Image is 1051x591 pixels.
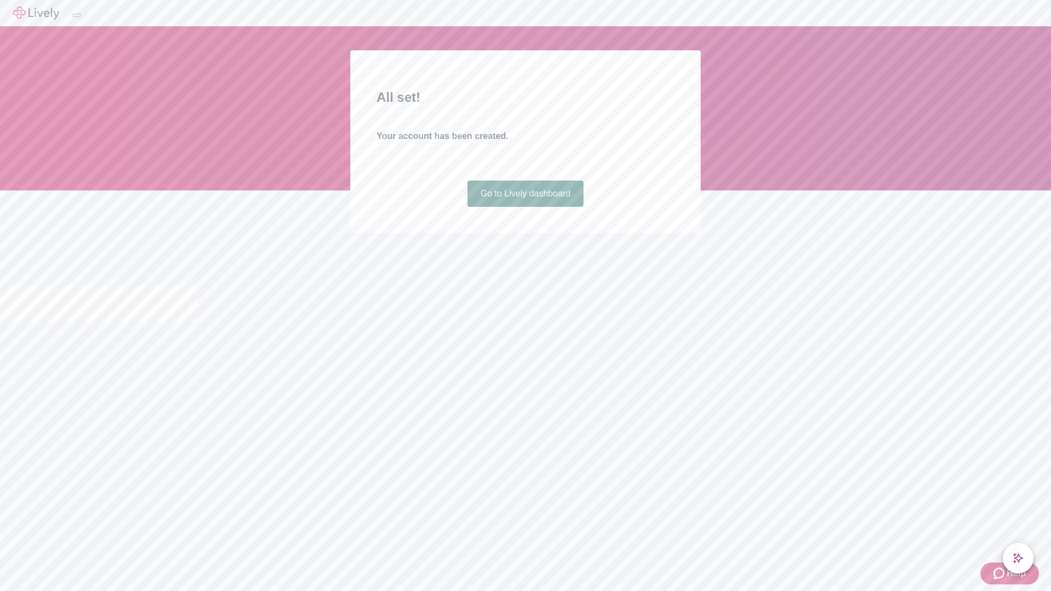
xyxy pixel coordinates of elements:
[994,567,1007,580] svg: Zendesk support icon
[72,14,81,17] button: Log out
[13,7,59,20] img: Lively
[377,130,674,143] h4: Your account has been created.
[1007,567,1026,580] span: Help
[467,181,584,207] a: Go to Lively dashboard
[1003,543,1033,573] button: chat
[980,563,1039,584] button: Zendesk support iconHelp
[1013,553,1024,564] svg: Lively AI Assistant
[377,88,674,107] h2: All set!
